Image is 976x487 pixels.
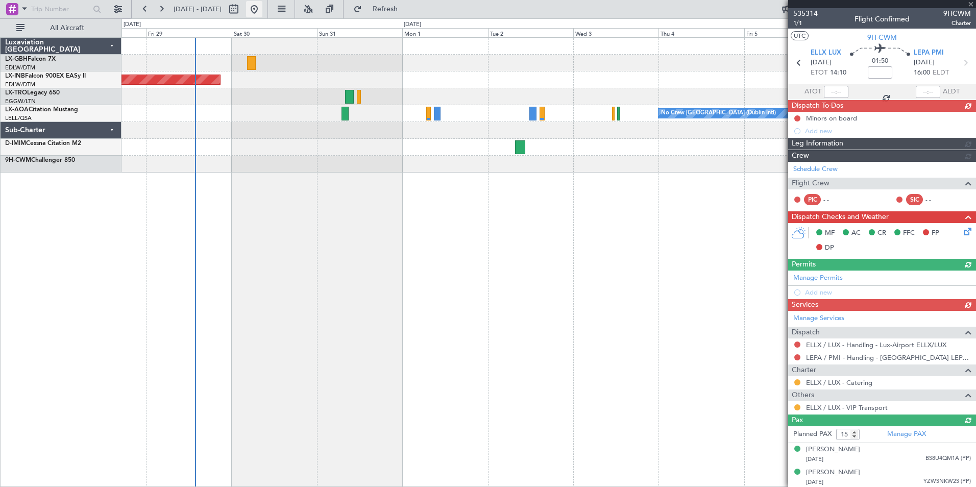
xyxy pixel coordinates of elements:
button: UTC [791,31,809,40]
span: CR [877,228,886,238]
span: 1/1 [793,19,818,28]
span: 01:50 [872,56,888,66]
span: MF [825,228,835,238]
div: [DATE] [404,20,421,29]
span: AC [851,228,861,238]
span: Charter [943,19,971,28]
span: [DATE] [811,58,832,68]
div: Sat 30 [232,28,317,37]
div: Fri 5 [744,28,829,37]
span: LX-GBH [5,56,28,62]
div: Wed 3 [573,28,658,37]
span: 16:00 [914,68,930,78]
span: 9H-CWM [867,32,897,43]
span: LX-AOA [5,107,29,113]
a: EDLW/DTM [5,64,35,71]
span: FP [932,228,939,238]
a: LELL/QSA [5,114,32,122]
span: 14:10 [830,68,846,78]
input: Trip Number [31,2,90,17]
div: Mon 1 [402,28,487,37]
button: Refresh [349,1,410,17]
span: LEPA PMI [914,48,944,58]
span: [DATE] - [DATE] [174,5,222,14]
span: 9HCWM [943,8,971,19]
a: LX-AOACitation Mustang [5,107,78,113]
span: D-IMIM [5,140,26,147]
span: All Aircraft [27,25,108,32]
a: LX-INBFalcon 900EX EASy II [5,73,86,79]
a: LX-TROLegacy 650 [5,90,60,96]
span: LX-INB [5,73,25,79]
span: ATOT [804,87,821,97]
div: [DATE] [124,20,141,29]
span: Refresh [364,6,407,13]
div: Sun 31 [317,28,402,37]
a: EGGW/LTN [5,98,36,105]
div: Flight Confirmed [855,14,910,25]
a: D-IMIMCessna Citation M2 [5,140,81,147]
button: All Aircraft [11,20,111,36]
div: Thu 4 [658,28,744,37]
div: No Crew [GEOGRAPHIC_DATA] (Dublin Intl) [661,106,776,121]
span: [DATE] [914,58,935,68]
span: 9H-CWM [5,157,31,163]
span: DP [825,243,834,253]
span: LX-TRO [5,90,27,96]
span: ALDT [943,87,960,97]
span: ELDT [933,68,949,78]
span: FFC [903,228,915,238]
span: Dispatch Checks and Weather [792,211,889,223]
div: Tue 2 [488,28,573,37]
a: 9H-CWMChallenger 850 [5,157,75,163]
span: 535314 [793,8,818,19]
div: Fri 29 [146,28,231,37]
span: ETOT [811,68,827,78]
a: EDLW/DTM [5,81,35,88]
a: LX-GBHFalcon 7X [5,56,56,62]
span: ELLX LUX [811,48,841,58]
